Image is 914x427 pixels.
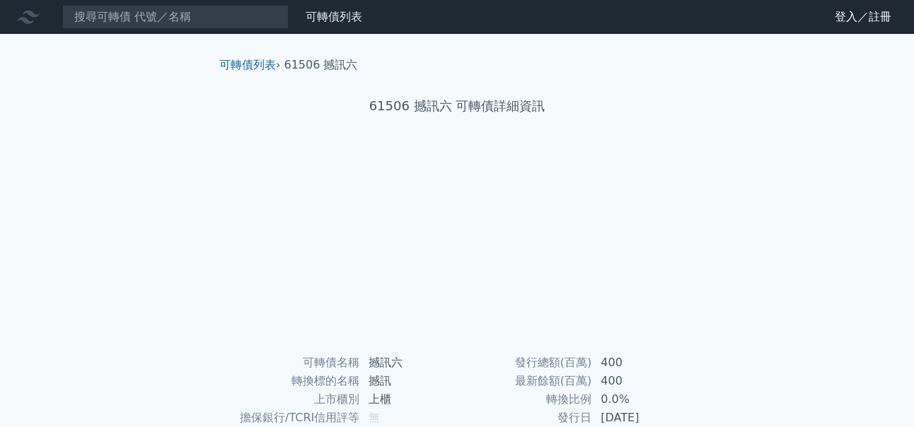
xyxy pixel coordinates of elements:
td: 發行日 [457,409,592,427]
td: 轉換標的名稱 [225,372,360,390]
td: 轉換比例 [457,390,592,409]
h1: 61506 撼訊六 可轉債詳細資訊 [208,96,706,116]
a: 登入／註冊 [823,6,903,28]
li: 61506 撼訊六 [284,57,358,74]
td: 擔保銀行/TCRI信用評等 [225,409,360,427]
td: 400 [592,372,689,390]
input: 搜尋可轉債 代號／名稱 [62,5,289,29]
li: › [219,57,280,74]
td: 最新餘額(百萬) [457,372,592,390]
a: 可轉債列表 [219,58,276,71]
a: 可轉債列表 [306,10,362,23]
td: 撼訊 [360,372,457,390]
td: 可轉債名稱 [225,353,360,372]
td: 400 [592,353,689,372]
td: 上市櫃別 [225,390,360,409]
td: [DATE] [592,409,689,427]
span: 無 [369,411,380,424]
td: 撼訊六 [360,353,457,372]
td: 發行總額(百萬) [457,353,592,372]
td: 上櫃 [360,390,457,409]
td: 0.0% [592,390,689,409]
